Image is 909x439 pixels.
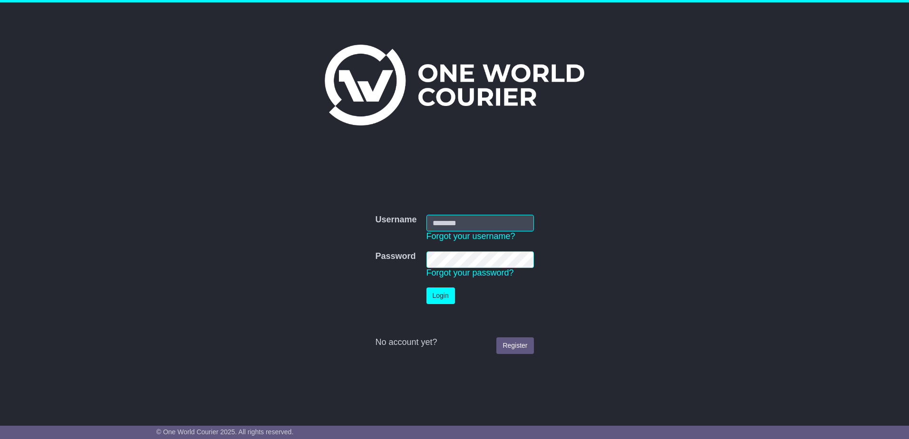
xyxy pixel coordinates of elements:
a: Forgot your username? [426,231,515,241]
a: Forgot your password? [426,268,514,277]
a: Register [496,337,533,354]
span: © One World Courier 2025. All rights reserved. [156,428,294,436]
button: Login [426,287,455,304]
label: Password [375,251,416,262]
img: One World [325,45,584,125]
label: Username [375,215,416,225]
div: No account yet? [375,337,533,348]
